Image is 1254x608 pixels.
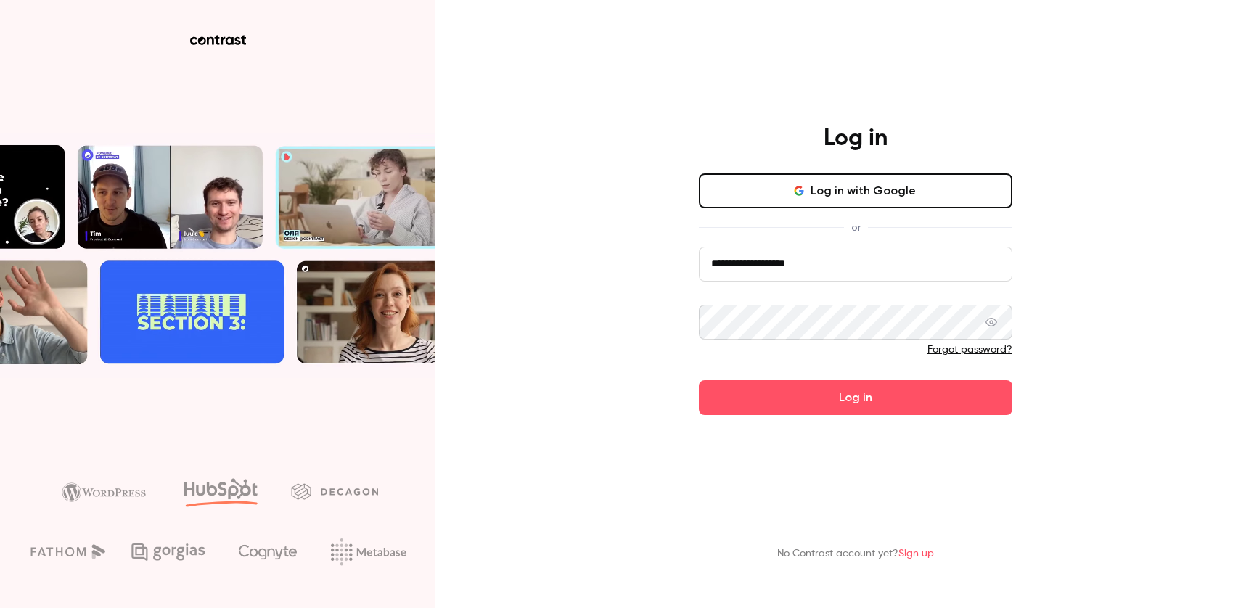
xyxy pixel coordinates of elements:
[844,220,868,235] span: or
[824,124,888,153] h4: Log in
[699,380,1012,415] button: Log in
[699,173,1012,208] button: Log in with Google
[291,483,378,499] img: decagon
[898,549,934,559] a: Sign up
[927,345,1012,355] a: Forgot password?
[777,546,934,562] p: No Contrast account yet?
